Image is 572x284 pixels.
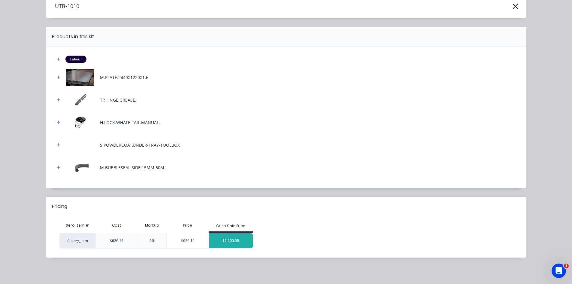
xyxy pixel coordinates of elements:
iframe: Intercom live chat [552,264,566,278]
div: $626.14 [167,233,209,248]
img: M.PLATE.2440X1220X1.6. [65,69,95,86]
img: TP.HINGE.GREASE. [65,92,95,108]
div: Products in this kit [52,33,94,40]
img: H.LOCK.WHALE-TAIL.MANUAL. [65,114,95,131]
div: TP.HINGE.GREASE. [100,97,136,103]
div: factory_item [59,233,95,249]
div: Price [166,219,209,231]
img: M.BUBBLESEAL.SIDE.15MM.50M. [65,159,95,176]
div: H.LOCK.WHALE-TAIL.MANUAL. [100,119,160,126]
div: Markup [138,219,167,231]
div: Labour [65,56,86,63]
div: $626.14 [95,233,138,249]
div: Pricing [52,203,67,210]
div: 0% [138,233,167,249]
div: M.BUBBLESEAL.SIDE.15MM.50M. [100,164,165,171]
div: Xero Item # [59,219,95,231]
div: Cash Sale Price [216,223,245,229]
span: 1 [564,264,569,268]
h4: UTB-1010 [46,1,79,12]
div: S.POWDERCOAT.UNDER-TRAY-TOOLBOX [100,142,180,148]
div: M.PLATE.2440X1220X1.6. [100,74,150,81]
div: $1,500.00 [209,233,253,248]
div: Cost [95,219,138,231]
